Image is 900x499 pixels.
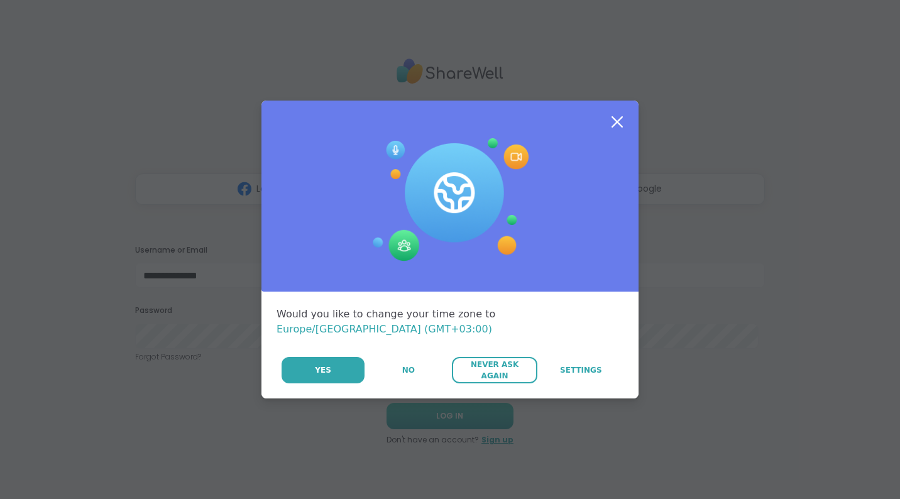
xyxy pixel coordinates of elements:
[458,359,530,381] span: Never Ask Again
[539,357,623,383] a: Settings
[282,357,365,383] button: Yes
[366,357,451,383] button: No
[452,357,537,383] button: Never Ask Again
[277,307,623,337] div: Would you like to change your time zone to
[277,323,492,335] span: Europe/[GEOGRAPHIC_DATA] (GMT+03:00)
[402,365,415,376] span: No
[560,365,602,376] span: Settings
[315,365,331,376] span: Yes
[371,138,529,261] img: Session Experience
